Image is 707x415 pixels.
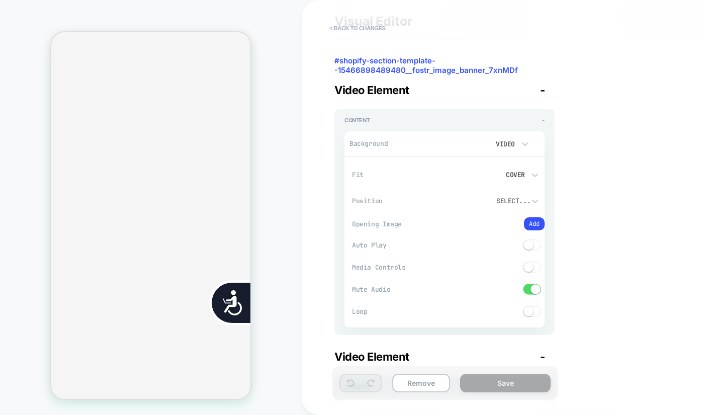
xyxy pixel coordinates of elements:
span: - [540,350,545,363]
button: Remove [392,374,450,392]
button: Add [524,217,545,230]
span: Visual Editor [334,14,413,29]
span: Fit [352,171,449,179]
span: Background [349,139,394,148]
div: Video [494,140,515,148]
span: Opening Image [352,220,449,228]
span: Video Element [334,350,409,363]
div: Select... [496,197,531,205]
button: < Back to changes [324,20,391,36]
span: Video Element [334,84,409,97]
span: Auto Play [352,241,449,250]
span: Content [344,117,370,124]
span: #shopify-section-template--15466898489480__fostr_image_banner_7xnMDf [334,56,555,66]
div: Cover [496,171,525,179]
span: Mute Audio [352,285,449,294]
span: - [542,117,545,124]
span: - [540,84,545,97]
span: Media Controls [352,263,449,272]
span: Position [352,197,449,205]
button: Save [460,374,551,392]
span: Loop [352,307,449,316]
